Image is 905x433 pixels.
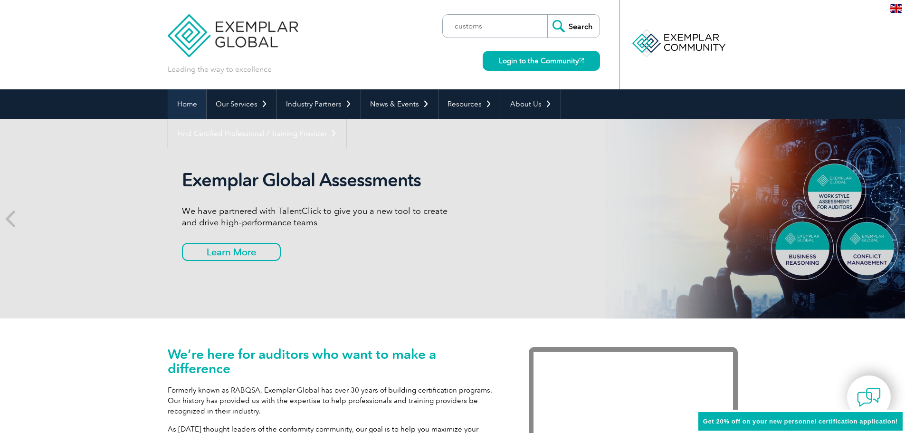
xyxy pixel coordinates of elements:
a: Our Services [207,89,276,119]
a: Home [168,89,206,119]
p: Formerly known as RABQSA, Exemplar Global has over 30 years of building certification programs. O... [168,385,500,416]
a: About Us [501,89,561,119]
a: Industry Partners [277,89,361,119]
a: Resources [438,89,501,119]
p: Leading the way to excellence [168,64,272,75]
h1: We’re here for auditors who want to make a difference [168,347,500,375]
a: Login to the Community [483,51,600,71]
span: Get 20% off on your new personnel certification application! [703,418,898,425]
h2: Exemplar Global Assessments [182,169,453,191]
a: Learn More [182,243,281,261]
img: contact-chat.png [857,385,881,409]
a: Find Certified Professional / Training Provider [168,119,346,148]
img: open_square.png [579,58,584,63]
a: News & Events [361,89,438,119]
img: en [890,4,902,13]
p: We have partnered with TalentClick to give you a new tool to create and drive high-performance teams [182,205,453,228]
input: Search [547,15,600,38]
